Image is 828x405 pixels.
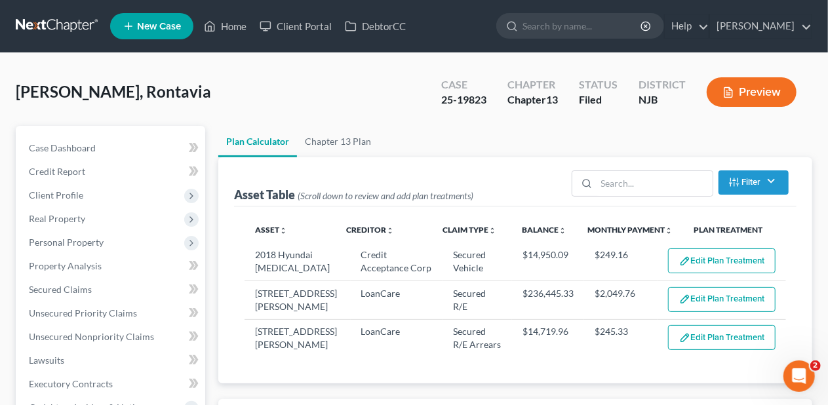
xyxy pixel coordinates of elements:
[522,225,566,235] a: Balanceunfold_more
[351,243,443,281] td: Credit Acceptance Corp
[297,126,379,157] a: Chapter 13 Plan
[522,14,642,38] input: Search by name...
[507,77,558,92] div: Chapter
[234,187,473,202] div: Asset Table
[29,307,137,318] span: Unsecured Priority Claims
[488,227,496,235] i: unfold_more
[29,355,64,366] span: Lawsuits
[346,225,394,235] a: Creditorunfold_more
[679,332,690,343] img: edit-pencil-c1479a1de80d8dea1e2430c2f745a3c6a07e9d7aa2eeffe225670001d78357a8.svg
[668,287,776,312] button: Edit Plan Treatment
[29,142,96,153] span: Case Dashboard
[197,14,253,38] a: Home
[29,237,104,248] span: Personal Property
[679,294,690,305] img: edit-pencil-c1479a1de80d8dea1e2430c2f745a3c6a07e9d7aa2eeffe225670001d78357a8.svg
[710,14,812,38] a: [PERSON_NAME]
[245,243,351,281] td: 2018 Hyundai [MEDICAL_DATA]
[245,281,351,319] td: [STREET_ADDRESS][PERSON_NAME]
[719,170,789,195] button: Filter
[783,360,815,392] iframe: Intercom live chat
[443,281,513,319] td: Secured R/E
[18,372,205,396] a: Executory Contracts
[443,243,513,281] td: Secured Vehicle
[245,319,351,357] td: [STREET_ADDRESS][PERSON_NAME]
[587,225,673,235] a: Monthly Paymentunfold_more
[351,281,443,319] td: LoanCare
[351,319,443,357] td: LoanCare
[253,14,338,38] a: Client Portal
[218,126,297,157] a: Plan Calculator
[512,319,584,357] td: $14,719.96
[443,319,513,357] td: Secured R/E Arrears
[443,225,496,235] a: Claim Typeunfold_more
[584,243,658,281] td: $249.16
[507,92,558,107] div: Chapter
[639,77,686,92] div: District
[29,378,113,389] span: Executory Contracts
[29,166,85,177] span: Credit Report
[579,92,618,107] div: Filed
[707,77,797,107] button: Preview
[29,189,83,201] span: Client Profile
[668,248,776,273] button: Edit Plan Treatment
[679,256,690,267] img: edit-pencil-c1479a1de80d8dea1e2430c2f745a3c6a07e9d7aa2eeffe225670001d78357a8.svg
[683,217,786,243] th: Plan Treatment
[18,254,205,278] a: Property Analysis
[18,278,205,301] a: Secured Claims
[29,260,102,271] span: Property Analysis
[18,160,205,183] a: Credit Report
[255,225,287,235] a: Assetunfold_more
[512,281,584,319] td: $236,445.33
[668,325,776,350] button: Edit Plan Treatment
[338,14,412,38] a: DebtorCC
[386,227,394,235] i: unfold_more
[665,14,709,38] a: Help
[279,227,287,235] i: unfold_more
[29,284,92,295] span: Secured Claims
[18,349,205,372] a: Lawsuits
[579,77,618,92] div: Status
[597,171,713,196] input: Search...
[546,93,558,106] span: 13
[18,136,205,160] a: Case Dashboard
[298,190,473,201] span: (Scroll down to review and add plan treatments)
[559,227,566,235] i: unfold_more
[512,243,584,281] td: $14,950.09
[584,281,658,319] td: $2,049.76
[441,92,486,107] div: 25-19823
[441,77,486,92] div: Case
[584,319,658,357] td: $245.33
[16,82,211,101] span: [PERSON_NAME], Rontavia
[639,92,686,107] div: NJB
[137,22,181,31] span: New Case
[810,360,821,371] span: 2
[18,301,205,325] a: Unsecured Priority Claims
[665,227,673,235] i: unfold_more
[29,331,154,342] span: Unsecured Nonpriority Claims
[29,213,85,224] span: Real Property
[18,325,205,349] a: Unsecured Nonpriority Claims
